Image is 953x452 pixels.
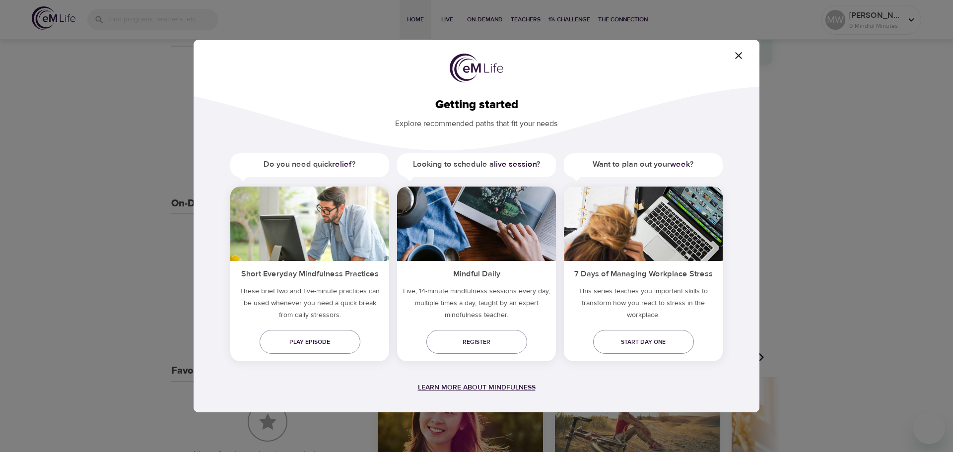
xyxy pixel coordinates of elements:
[670,159,690,169] a: week
[332,159,352,169] a: relief
[230,261,389,285] h5: Short Everyday Mindfulness Practices
[564,187,723,261] img: ims
[397,261,556,285] h5: Mindful Daily
[434,337,519,347] span: Register
[593,330,694,354] a: Start day one
[564,153,723,176] h5: Want to plan out your ?
[601,337,686,347] span: Start day one
[426,330,527,354] a: Register
[564,261,723,285] h5: 7 Days of Managing Workplace Stress
[450,54,503,82] img: logo
[230,285,389,325] h5: These brief two and five-minute practices can be used whenever you need a quick break from daily ...
[397,285,556,325] p: Live, 14-minute mindfulness sessions every day, multiple times a day, taught by an expert mindful...
[260,330,360,354] a: Play episode
[494,159,537,169] a: live session
[418,383,536,392] a: Learn more about mindfulness
[268,337,352,347] span: Play episode
[209,98,744,112] h2: Getting started
[397,153,556,176] h5: Looking to schedule a ?
[230,187,389,261] img: ims
[564,285,723,325] p: This series teaches you important skills to transform how you react to stress in the workplace.
[209,112,744,129] p: Explore recommended paths that fit your needs
[397,187,556,261] img: ims
[230,153,389,176] h5: Do you need quick ?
